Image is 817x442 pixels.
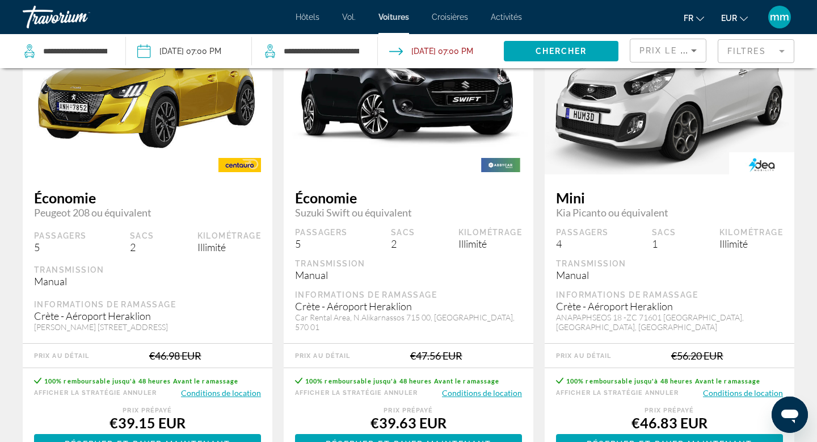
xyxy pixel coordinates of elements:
[671,349,723,362] div: €56.20 EUR
[34,275,261,287] div: Manual
[342,12,356,22] a: Vol.
[721,14,737,23] font: EUR
[491,12,522,22] a: Activités
[556,407,783,414] div: Prix ​​prépayé
[295,300,522,312] div: Crète - Aéroport Heraklion
[389,34,473,68] button: Drop-off date: Oct 27, 2025 07:00 PM
[34,414,261,431] div: €39.15 EUR
[34,189,261,206] span: Économie
[197,231,261,241] div: Kilométrage
[556,352,611,360] div: Prix au détail
[556,300,783,312] div: Crète - Aéroport Heraklion
[149,349,201,362] div: €46.98 EUR
[295,258,522,269] div: Transmission
[718,39,794,64] button: Filter
[207,152,272,178] img: CENTAURO
[130,231,154,241] div: Sacs
[137,34,221,68] button: Pickup date: Oct 22, 2025 07:00 PM
[772,397,808,433] iframe: Bouton de lancement de la fenêtre de messagerie
[34,299,261,310] div: Informations de ramassage
[296,12,319,22] a: Hôtels
[378,12,409,22] a: Voitures
[295,352,350,360] div: Prix au détail
[652,237,676,250] div: 1
[536,47,587,56] span: Chercher
[410,349,462,362] div: €47.56 EUR
[684,14,693,23] font: fr
[442,387,522,398] button: Conditions de location
[504,41,618,61] button: Chercher
[729,152,794,178] img: IDEA MOBILITY
[719,237,783,250] div: Illimité
[34,265,261,275] div: Transmission
[34,310,261,322] div: Crète - Aéroport Heraklion
[34,387,157,398] button: Afficher la stratégie Annuler
[391,227,415,237] div: Sacs
[295,237,348,250] div: 5
[556,387,679,398] button: Afficher la stratégie Annuler
[652,227,676,237] div: Sacs
[295,206,522,219] span: Suzuki Swift ou équivalent
[34,241,87,253] div: 5
[556,237,609,250] div: 4
[468,152,533,178] img: ABBYCAR
[639,46,728,55] span: Prix ​​le plus bas
[295,290,522,300] div: Informations de ramassage
[295,312,522,332] div: Car Rental Area, N.Alikarnassos 715 00, [GEOGRAPHIC_DATA], 570 01
[284,16,533,157] img: primary.png
[197,241,261,253] div: Illimité
[684,10,704,26] button: Changer de langue
[34,352,89,360] div: Prix au détail
[130,241,154,253] div: 2
[34,231,87,241] div: Passagers
[34,206,261,219] span: Peugeot 208 ou équivalent
[34,322,261,332] div: [PERSON_NAME] [STREET_ADDRESS]
[305,377,499,385] span: 100% remboursable jusqu'à 48 heures Avant le ramassage
[765,5,794,29] button: Menu utilisateur
[721,10,748,26] button: Changer de devise
[566,377,760,385] span: 100% remboursable jusqu'à 48 heures Avant le ramassage
[458,237,522,250] div: Illimité
[23,24,272,149] img: primary.png
[44,377,238,385] span: 100% remboursable jusqu'à 48 heures Avant le ramassage
[432,12,468,22] a: Croisières
[181,387,261,398] button: Conditions de location
[556,227,609,237] div: Passagers
[556,269,783,281] div: Manual
[770,11,789,23] font: mm
[295,414,522,431] div: €39.63 EUR
[556,312,783,332] div: ANAPAPHSEOS 18 -ZC 71601 [GEOGRAPHIC_DATA], [GEOGRAPHIC_DATA], [GEOGRAPHIC_DATA]
[719,227,783,237] div: Kilométrage
[556,290,783,300] div: Informations de ramassage
[703,387,783,398] button: Conditions de location
[295,189,522,206] span: Économie
[556,414,783,431] div: €46.83 EUR
[34,407,261,414] div: Prix ​​prépayé
[295,387,418,398] button: Afficher la stratégie Annuler
[295,269,522,281] div: Manual
[391,237,415,250] div: 2
[556,206,783,219] span: Kia Picanto ou équivalent
[23,2,136,32] a: Travorium
[295,227,348,237] div: Passagers
[295,407,522,414] div: Prix ​​prépayé
[639,44,697,57] mat-select: Sort by
[458,227,522,237] div: Kilométrage
[556,189,783,206] span: Mini
[556,258,783,269] div: Transmission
